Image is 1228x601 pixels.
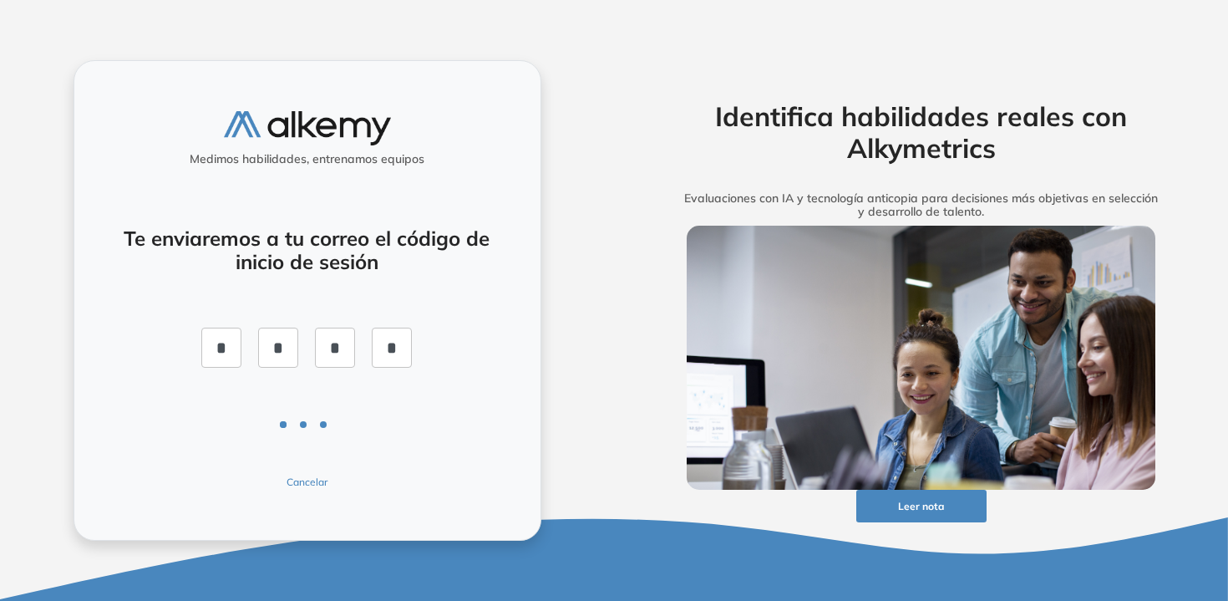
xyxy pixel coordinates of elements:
[687,226,1156,490] img: img-more-info
[81,152,534,166] h5: Medimos habilidades, entrenamos equipos
[856,490,987,522] button: Leer nota
[119,227,496,275] h4: Te enviaremos a tu correo el código de inicio de sesión
[661,100,1182,165] h2: Identifica habilidades reales con Alkymetrics
[927,407,1228,601] iframe: Chat Widget
[206,475,409,490] button: Cancelar
[661,191,1182,220] h5: Evaluaciones con IA y tecnología anticopia para decisiones más objetivas en selección y desarroll...
[224,111,391,145] img: logo-alkemy
[927,407,1228,601] div: Widget de chat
